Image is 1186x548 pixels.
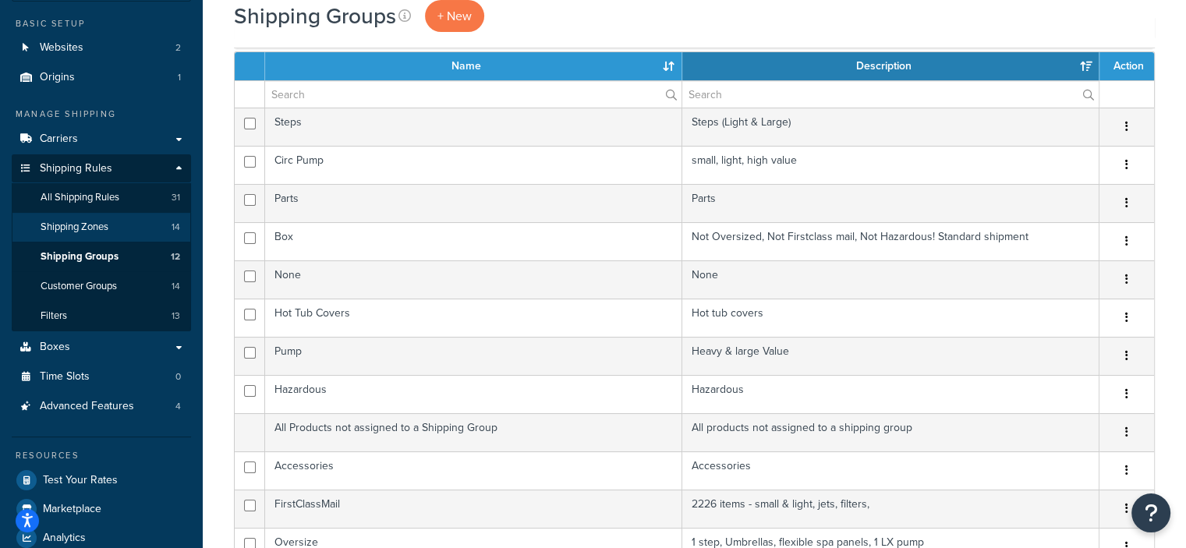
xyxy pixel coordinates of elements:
a: Shipping Zones 14 [12,213,191,242]
li: All Shipping Rules [12,183,191,212]
a: Shipping Rules [12,154,191,183]
td: FirstClassMail [265,490,682,528]
span: Websites [40,41,83,55]
td: Circ Pump [265,146,682,184]
a: Time Slots 0 [12,362,191,391]
span: Time Slots [40,370,90,384]
td: Pump [265,337,682,375]
li: Advanced Features [12,392,191,421]
a: Customer Groups 14 [12,272,191,301]
a: Marketplace [12,495,191,523]
li: Websites [12,34,191,62]
span: Filters [41,309,67,323]
a: Shipping Groups 12 [12,242,191,271]
td: Accessories [682,451,1099,490]
li: Shipping Zones [12,213,191,242]
td: All products not assigned to a shipping group [682,413,1099,451]
td: 2226 items - small & light, jets, filters, [682,490,1099,528]
span: 2 [175,41,181,55]
span: 12 [171,250,180,263]
span: 14 [172,280,180,293]
a: Boxes [12,333,191,362]
td: Not Oversized, Not Firstclass mail, Not Hazardous! Standard shipment [682,222,1099,260]
span: Marketplace [43,503,101,516]
a: Origins 1 [12,63,191,92]
button: Open Resource Center [1131,493,1170,532]
td: Hot tub covers [682,299,1099,337]
span: + New [437,7,472,25]
td: small, light, high value [682,146,1099,184]
td: Heavy & large Value [682,337,1099,375]
span: Customer Groups [41,280,117,293]
span: 13 [172,309,180,323]
td: Steps (Light & Large) [682,108,1099,146]
span: Shipping Rules [40,162,112,175]
td: Hazardous [682,375,1099,413]
span: 1 [178,71,181,84]
td: Hazardous [265,375,682,413]
td: Parts [265,184,682,222]
li: Origins [12,63,191,92]
span: 4 [175,400,181,413]
div: Manage Shipping [12,108,191,121]
li: Time Slots [12,362,191,391]
span: Shipping Zones [41,221,108,234]
td: Accessories [265,451,682,490]
th: Description: activate to sort column ascending [682,52,1099,80]
a: All Shipping Rules 31 [12,183,191,212]
td: Steps [265,108,682,146]
span: Boxes [40,341,70,354]
input: Search [265,81,682,108]
a: Test Your Rates [12,466,191,494]
a: Websites 2 [12,34,191,62]
div: Resources [12,449,191,462]
td: Hot Tub Covers [265,299,682,337]
a: Carriers [12,125,191,154]
li: Customer Groups [12,272,191,301]
span: Shipping Groups [41,250,119,263]
span: All Shipping Rules [41,191,119,204]
th: Action [1099,52,1154,80]
td: None [682,260,1099,299]
span: 14 [172,221,180,234]
input: Search [682,81,1099,108]
td: None [265,260,682,299]
td: Box [265,222,682,260]
a: Filters 13 [12,302,191,331]
a: Advanced Features 4 [12,392,191,421]
span: 31 [172,191,180,204]
span: Test Your Rates [43,474,118,487]
li: Shipping Rules [12,154,191,332]
span: Origins [40,71,75,84]
td: Parts [682,184,1099,222]
span: Analytics [43,532,86,545]
div: Basic Setup [12,17,191,30]
span: Carriers [40,133,78,146]
h1: Shipping Groups [234,1,396,31]
li: Filters [12,302,191,331]
th: Name: activate to sort column ascending [265,52,682,80]
td: All Products not assigned to a Shipping Group [265,413,682,451]
li: Shipping Groups [12,242,191,271]
span: 0 [175,370,181,384]
span: Advanced Features [40,400,134,413]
